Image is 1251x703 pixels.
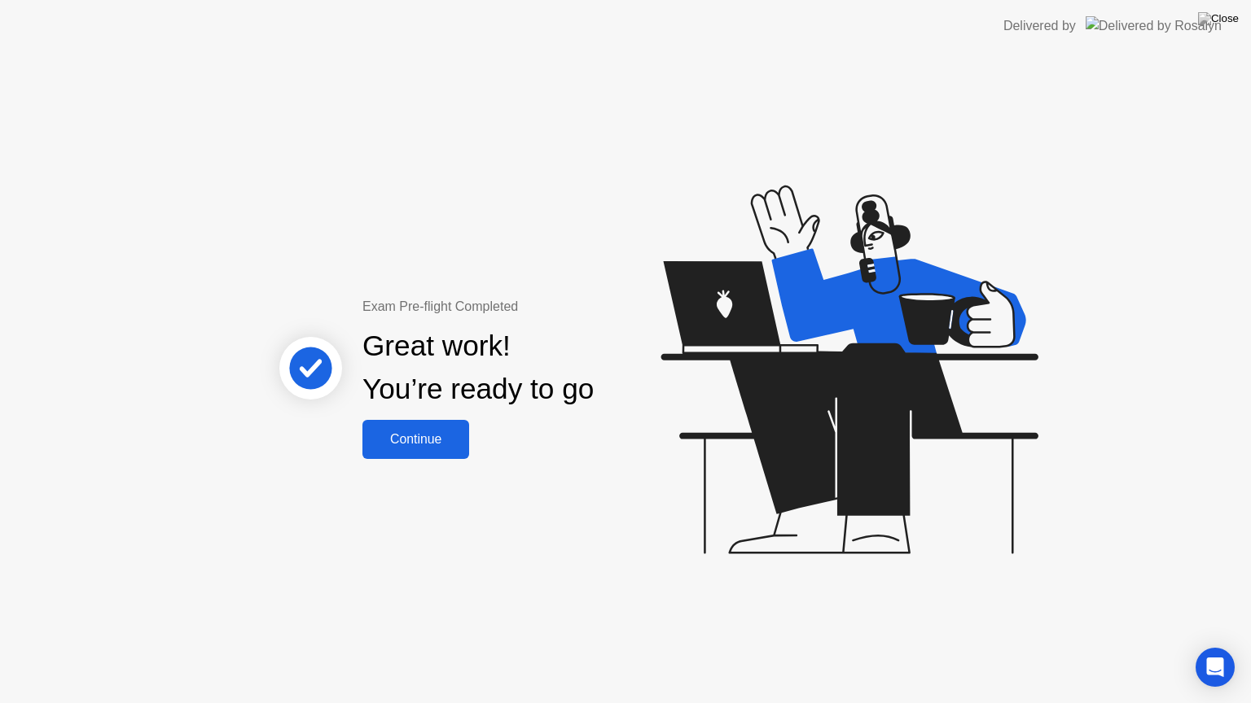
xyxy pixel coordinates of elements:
[362,325,594,411] div: Great work! You’re ready to go
[362,297,699,317] div: Exam Pre-flight Completed
[1198,12,1239,25] img: Close
[1086,16,1222,35] img: Delivered by Rosalyn
[362,420,469,459] button: Continue
[1003,16,1076,36] div: Delivered by
[367,432,464,447] div: Continue
[1196,648,1235,687] div: Open Intercom Messenger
